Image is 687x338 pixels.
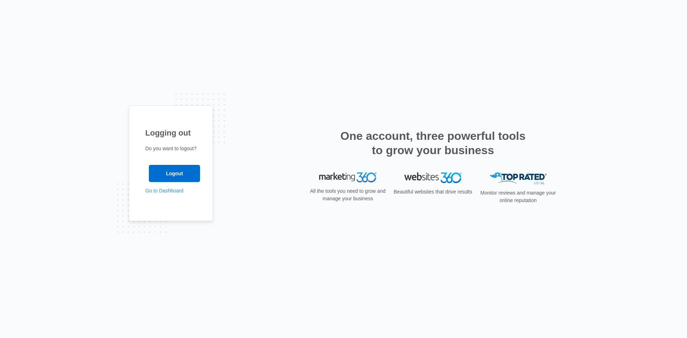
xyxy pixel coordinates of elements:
[338,129,528,157] h2: One account, three powerful tools to grow your business
[145,188,184,194] a: Go to Dashboard
[489,172,547,184] img: Top Rated Local
[319,172,376,182] img: Marketing 360
[145,127,196,139] h1: Logging out
[393,188,473,196] p: Beautiful websites that drive results
[149,165,200,182] input: Logout
[478,189,558,204] p: Monitor reviews and manage your online reputation
[145,145,196,152] p: Do you want to logout?
[308,187,388,202] p: All the tools you need to grow and manage your business
[404,172,462,183] img: Websites 360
